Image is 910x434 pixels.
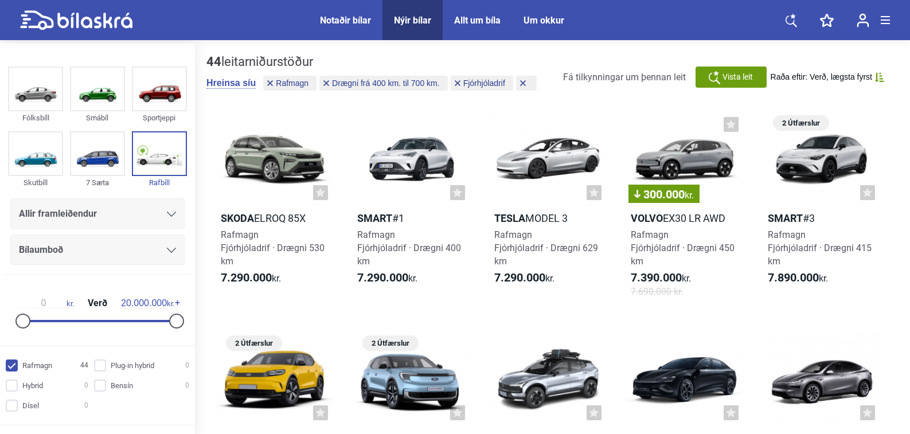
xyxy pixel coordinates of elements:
a: Nýir bílar [394,15,431,26]
b: 7.290.000 [357,271,408,284]
b: Skoda [221,212,254,224]
div: Fólksbíll [8,111,63,124]
span: 2 Útfærslur [779,115,823,131]
span: Fjórhjóladrif [463,79,505,87]
span: 2 Útfærslur [232,335,276,351]
span: 300.000 [634,189,694,200]
span: Rafmagn Fjórhjóladrif · Drægni 400 km [357,229,461,267]
div: Skutbíll [8,176,63,189]
img: user-login.svg [857,13,869,28]
h2: Model 3 [489,212,607,225]
span: kr. [21,298,74,308]
h2: EX30 LR AWD [626,212,744,225]
span: Rafmagn [22,359,52,372]
span: Bensín [111,380,133,392]
span: Dísel [22,400,39,412]
span: Fá tilkynningar um þennan leit [563,72,686,83]
div: Rafbíll [132,176,187,189]
div: leitarniðurstöður [206,54,540,69]
span: kr. [494,271,554,285]
a: Smart#1RafmagnFjórhjóladrif · Drægni 400 km7.290.000kr. [352,111,470,308]
span: Rafmagn Fjórhjóladrif · Drægni 415 km [768,229,872,267]
span: 44 [80,359,88,372]
a: 2 ÚtfærslurSmart#3RafmagnFjórhjóladrif · Drægni 415 km7.890.000kr. [763,111,881,308]
a: Um okkur [524,15,564,26]
b: Volvo [631,212,663,224]
b: Smart [768,212,803,224]
b: Tesla [494,212,525,224]
b: 44 [206,54,221,69]
span: Hybrid [22,380,43,392]
h2: Elroq 85x [216,212,334,225]
div: Sportjeppi [132,111,187,124]
div: 7 Sæta [70,176,125,189]
button: Rafmagn [263,76,317,91]
span: 0 [84,400,88,412]
span: Bílaumboð [19,242,63,258]
b: Smart [357,212,392,224]
a: Allt um bíla [454,15,501,26]
span: kr. [221,271,281,285]
span: Verð [85,299,110,308]
span: 2 Útfærslur [368,335,413,351]
b: 7.890.000 [768,271,819,284]
span: Rafmagn Fjórhjóladrif · Drægni 450 km [631,229,735,267]
span: kr. [357,271,417,285]
span: Plug-in hybrid [111,359,154,372]
div: Smábíl [70,111,125,124]
span: Rafmagn Fjórhjóladrif · Drægni 530 km [221,229,325,267]
button: Drægni frá 400 km. til 700 km. [319,76,448,91]
span: Allir framleiðendur [19,206,97,222]
button: Raða eftir: Verð, lægsta fyrst [771,72,884,82]
span: 0 [84,380,88,392]
a: 300.000kr.VolvoEX30 LR AWDRafmagnFjórhjóladrif · Drægni 450 km7.390.000kr.7.690.000 kr. [626,111,744,308]
h2: #3 [763,212,881,225]
span: 0 [185,359,189,372]
span: 0 [185,380,189,392]
span: Raða eftir: Verð, lægsta fyrst [771,72,872,82]
span: 7.690.000 kr. [631,285,683,298]
button: Fjórhjóladrif [451,76,513,91]
span: kr. [768,271,828,285]
span: Rafmagn [276,79,308,87]
span: kr. [685,190,694,201]
span: kr. [121,298,174,308]
span: Vista leit [722,71,753,83]
span: kr. [631,271,691,285]
span: Rafmagn Fjórhjóladrif · Drægni 629 km [494,229,598,267]
a: Notaðir bílar [320,15,371,26]
button: Hreinsa síu [206,77,256,89]
h2: #1 [352,212,470,225]
a: SkodaElroq 85xRafmagnFjórhjóladrif · Drægni 530 km7.290.000kr. [216,111,334,308]
b: 7.290.000 [494,271,545,284]
b: 7.390.000 [631,271,682,284]
a: TeslaModel 3RafmagnFjórhjóladrif · Drægni 629 km7.290.000kr. [489,111,607,308]
b: 7.290.000 [221,271,272,284]
span: Drægni frá 400 km. til 700 km. [332,79,440,87]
